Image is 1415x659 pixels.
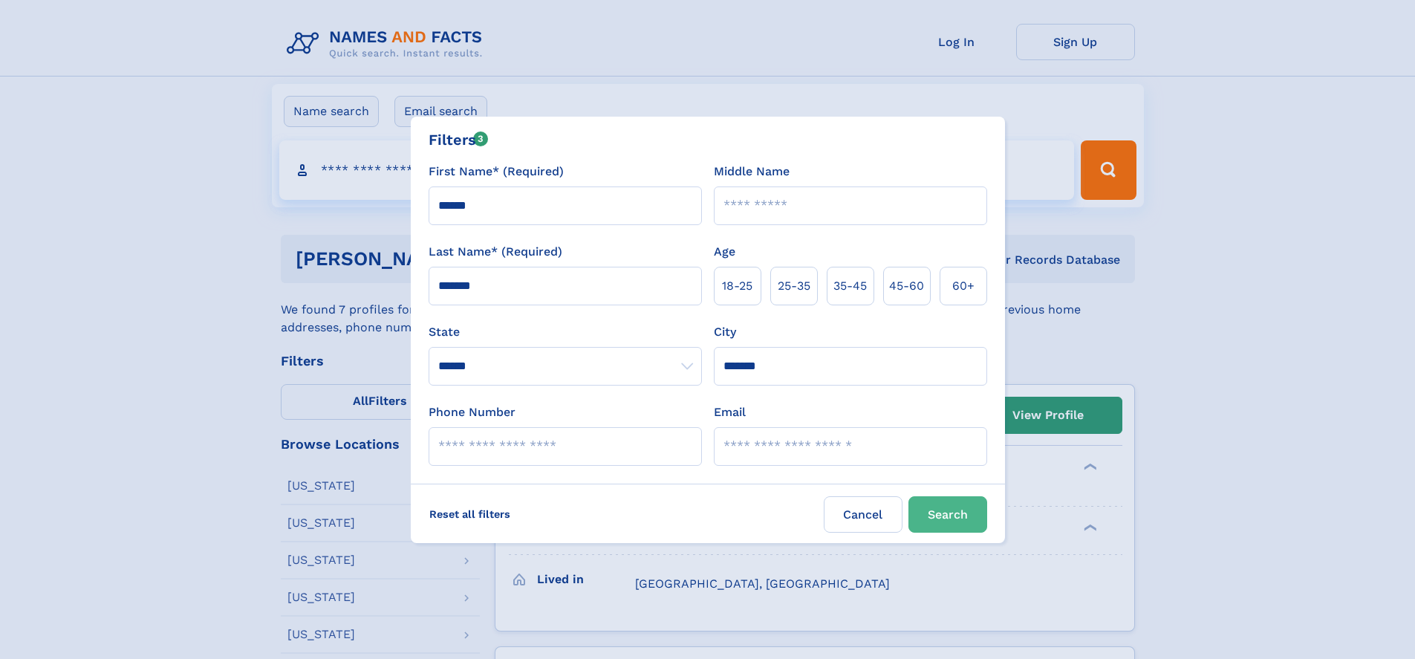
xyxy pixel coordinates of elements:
[420,496,520,532] label: Reset all filters
[429,163,564,181] label: First Name* (Required)
[714,323,736,341] label: City
[429,129,489,151] div: Filters
[429,243,562,261] label: Last Name* (Required)
[714,163,790,181] label: Middle Name
[778,277,810,295] span: 25‑35
[429,403,515,421] label: Phone Number
[714,243,735,261] label: Age
[833,277,867,295] span: 35‑45
[722,277,752,295] span: 18‑25
[824,496,902,533] label: Cancel
[908,496,987,533] button: Search
[429,323,702,341] label: State
[714,403,746,421] label: Email
[889,277,924,295] span: 45‑60
[952,277,975,295] span: 60+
